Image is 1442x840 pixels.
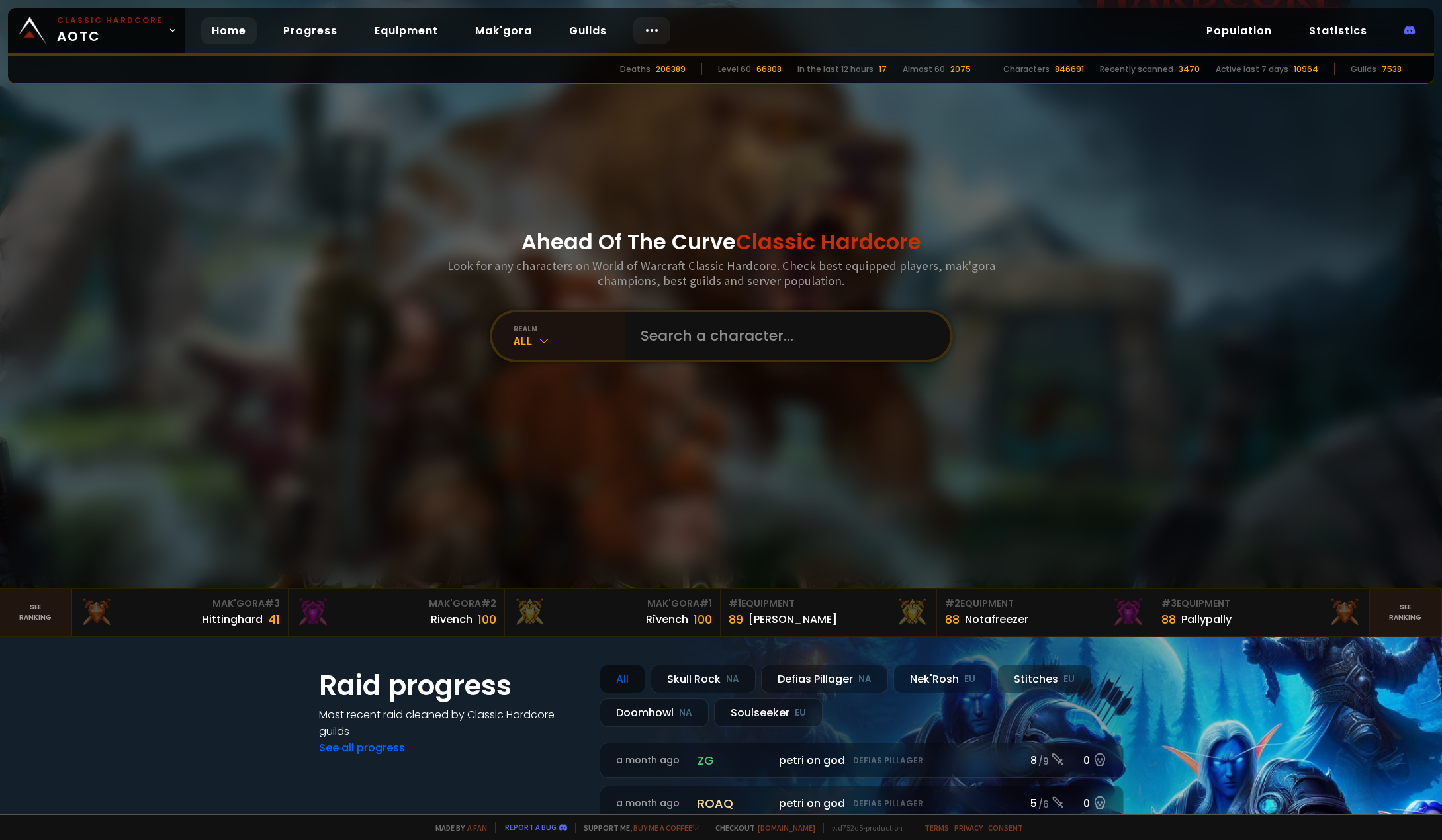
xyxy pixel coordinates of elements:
div: Hittinghard [202,611,263,628]
div: Pallypally [1181,611,1232,628]
a: a month agoroaqpetri on godDefias Pillager5 /60 [600,786,1124,821]
h4: Most recent raid cleaned by Classic Hardcore guilds [319,706,584,739]
div: Active last 7 days [1216,63,1288,75]
a: #3Equipment88Pallypally [1153,589,1370,636]
small: EU [1063,673,1075,686]
div: Equipment [945,597,1145,610]
div: Rîvench [646,611,688,628]
input: Search a character... [633,312,934,360]
div: Doomhowl [600,698,709,727]
div: Notafreezer [965,611,1028,628]
a: Classic HardcoreAOTC [8,8,185,53]
a: Equipment [364,17,449,44]
div: Soulseeker [714,698,823,727]
a: Mak'Gora#1Rîvench100 [505,589,721,636]
span: # 1 [699,597,712,610]
a: Home [201,17,257,44]
span: Checkout [707,823,815,833]
span: v. d752d5 - production [823,823,903,833]
div: 2075 [950,63,971,75]
a: #1Equipment89[PERSON_NAME] [721,589,937,636]
div: Almost 60 [903,63,945,75]
div: Nek'Rosh [893,665,992,693]
h3: Look for any characters on World of Warcraft Classic Hardcore. Check best equipped players, mak'g... [442,258,1001,288]
div: 7538 [1382,63,1402,75]
a: a fan [467,823,487,833]
div: [PERSON_NAME] [748,611,837,628]
div: In the last 12 hours [797,63,874,75]
span: Support me, [575,823,699,833]
a: Statistics [1298,17,1378,44]
div: Equipment [729,597,928,610]
div: 10964 [1294,63,1318,75]
a: [DOMAIN_NAME] [758,823,815,833]
div: 66808 [756,63,782,75]
a: Guilds [559,17,617,44]
div: 206389 [656,63,686,75]
div: 100 [478,610,496,628]
a: Buy me a coffee [633,823,699,833]
div: Level 60 [718,63,751,75]
span: # 1 [729,597,741,610]
div: Mak'Gora [296,597,496,610]
a: Terms [924,823,949,833]
a: Consent [988,823,1023,833]
div: Stitches [997,665,1091,693]
small: NA [679,706,692,720]
span: # 2 [945,597,960,610]
a: Mak'gora [465,17,543,44]
a: Mak'Gora#3Hittinghard41 [72,589,289,636]
a: Seeranking [1370,589,1442,636]
div: 100 [694,610,712,628]
span: Classic Hardcore [736,227,921,257]
a: #2Equipment88Notafreezer [937,589,1153,636]
div: realm [514,323,625,333]
div: All [600,665,645,693]
a: Report a bug [505,822,557,832]
small: NA [858,673,872,686]
small: Classic Hardcore [57,15,163,26]
div: Skull Rock [651,665,756,693]
div: Characters [1003,63,1050,75]
h1: Raid progress [319,665,584,706]
a: See all progress [319,740,405,755]
small: EU [795,706,806,720]
div: Mak'Gora [80,597,280,610]
a: a month agozgpetri on godDefias Pillager8 /90 [600,743,1124,778]
div: 89 [729,610,743,628]
div: Rivench [431,611,473,628]
div: 88 [1161,610,1176,628]
div: Guilds [1351,63,1376,75]
span: # 3 [1161,597,1177,610]
a: Population [1196,17,1283,44]
span: Made by [428,823,487,833]
small: EU [964,673,975,686]
div: Mak'Gora [513,597,713,610]
div: 88 [945,610,960,628]
span: # 3 [265,597,280,610]
small: NA [726,673,739,686]
a: Progress [273,17,348,44]
div: Defias Pillager [761,665,888,693]
a: Privacy [954,823,983,833]
div: 41 [268,610,280,628]
div: All [514,333,625,349]
div: 17 [879,63,887,75]
div: Deaths [620,63,651,75]
a: Mak'Gora#2Rivench100 [289,589,505,636]
span: AOTC [57,15,163,46]
div: 846691 [1055,63,1084,75]
div: Equipment [1161,597,1361,610]
span: # 2 [481,597,496,610]
div: Recently scanned [1100,63,1173,75]
h1: Ahead Of The Curve [521,226,921,258]
div: 3470 [1179,63,1200,75]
